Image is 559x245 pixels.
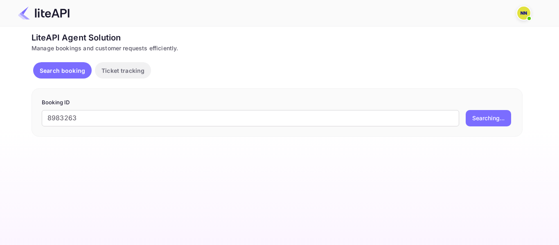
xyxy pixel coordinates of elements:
p: Ticket tracking [101,66,144,75]
img: N/A N/A [517,7,530,20]
div: Manage bookings and customer requests efficiently. [32,44,523,52]
p: Booking ID [42,99,512,107]
p: Search booking [40,66,85,75]
button: Searching... [466,110,511,126]
input: Enter Booking ID (e.g., 63782194) [42,110,459,126]
div: LiteAPI Agent Solution [32,31,523,44]
img: LiteAPI Logo [18,7,70,20]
